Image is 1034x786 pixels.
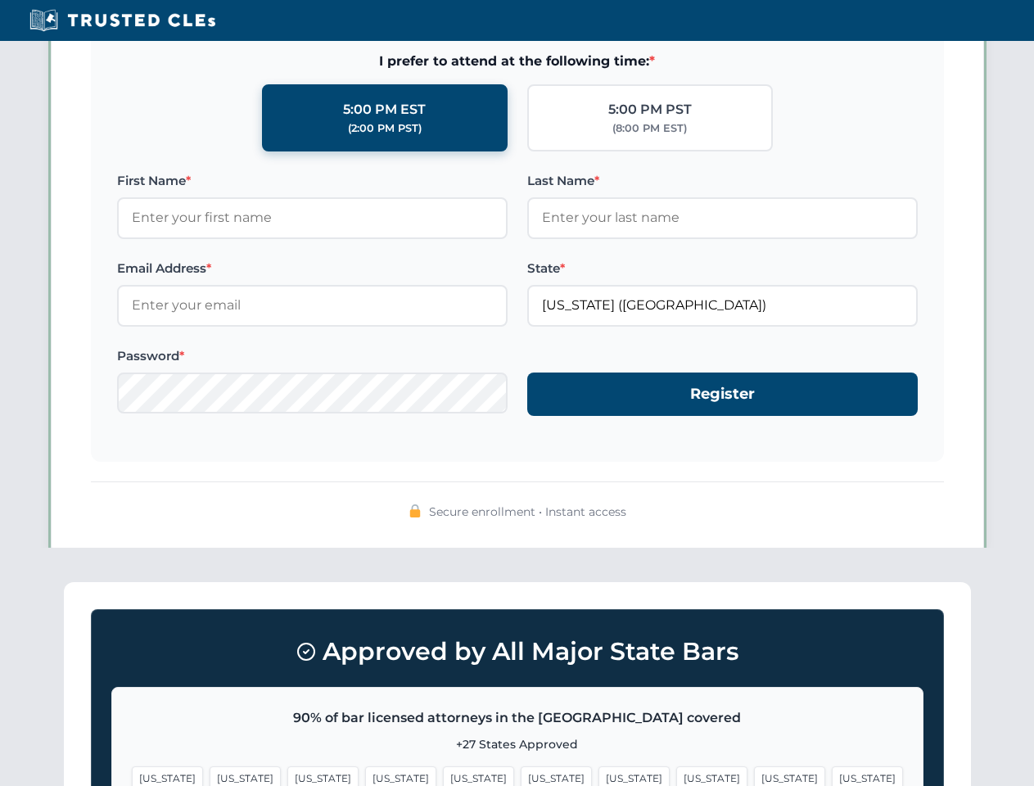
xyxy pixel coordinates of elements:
[409,504,422,517] img: 🔒
[111,630,923,674] h3: Approved by All Major State Bars
[348,120,422,137] div: (2:00 PM PST)
[117,197,508,238] input: Enter your first name
[612,120,687,137] div: (8:00 PM EST)
[117,259,508,278] label: Email Address
[527,373,918,416] button: Register
[527,197,918,238] input: Enter your last name
[527,171,918,191] label: Last Name
[117,51,918,72] span: I prefer to attend at the following time:
[527,285,918,326] input: Florida (FL)
[117,171,508,191] label: First Name
[608,99,692,120] div: 5:00 PM PST
[132,707,903,729] p: 90% of bar licensed attorneys in the [GEOGRAPHIC_DATA] covered
[117,285,508,326] input: Enter your email
[25,8,220,33] img: Trusted CLEs
[132,735,903,753] p: +27 States Approved
[343,99,426,120] div: 5:00 PM EST
[429,503,626,521] span: Secure enrollment • Instant access
[527,259,918,278] label: State
[117,346,508,366] label: Password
